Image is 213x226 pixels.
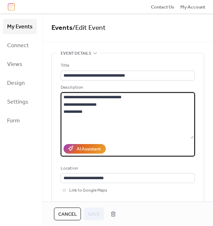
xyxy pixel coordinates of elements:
[7,115,20,126] span: Form
[8,3,15,11] img: logo
[180,3,205,10] a: My Account
[3,94,37,109] a: Settings
[7,59,22,70] span: Views
[61,165,193,172] div: Location
[51,21,72,34] a: Events
[64,144,106,153] button: AI Assistant
[151,4,174,11] span: Contact Us
[3,56,37,72] a: Views
[54,208,81,220] button: Cancel
[7,97,28,108] span: Settings
[77,145,101,153] div: AI Assistant
[3,38,37,53] a: Connect
[3,75,37,90] a: Design
[61,62,193,69] div: Title
[7,78,25,89] span: Design
[3,19,37,34] a: My Events
[69,187,107,194] span: Link to Google Maps
[3,113,37,128] a: Form
[61,84,193,91] div: Description
[180,4,205,11] span: My Account
[7,21,33,32] span: My Events
[58,211,77,218] span: Cancel
[151,3,174,10] a: Contact Us
[72,21,106,34] span: / Edit Event
[7,40,29,51] span: Connect
[61,50,91,57] span: Event details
